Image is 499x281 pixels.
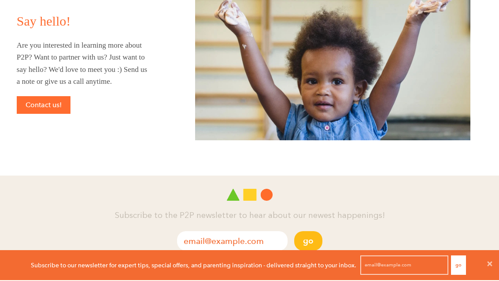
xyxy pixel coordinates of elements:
[451,256,466,276] button: Go
[360,256,448,276] input: email@example.com
[227,190,273,202] img: Play 2 Progress logo
[294,232,322,251] button: Go
[17,97,70,115] a: Contact us!
[177,232,288,251] input: email@example.com
[17,15,70,29] span: Say hello!
[26,101,62,110] span: Contact us!
[31,261,356,271] p: Subscribe to our newsletter for expert tips, special offers, and parenting inspiration - delivere...
[17,40,150,88] span: Are you interested in learning more about P2P? Want to partner with us? Just want to say hello? W...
